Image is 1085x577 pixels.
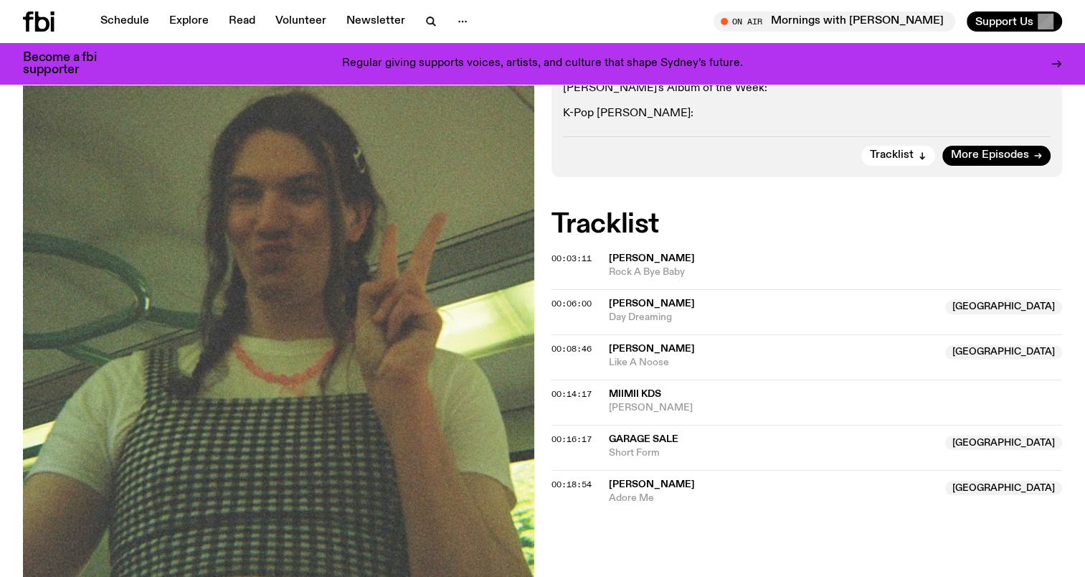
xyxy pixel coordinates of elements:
p: K-Pop [PERSON_NAME]: [563,107,1051,121]
span: Rock A Bye Baby [609,266,1063,279]
span: Tracklist [870,150,914,161]
button: On AirMornings with [PERSON_NAME] [714,11,955,32]
a: Read [220,11,264,32]
a: Schedule [92,11,158,32]
a: More Episodes [942,146,1051,166]
span: [PERSON_NAME] [609,479,695,489]
p: [PERSON_NAME]'s Album of the Week: [563,82,1051,95]
span: [PERSON_NAME] [609,299,695,309]
span: 00:16:17 [551,433,592,445]
span: 00:18:54 [551,479,592,490]
span: 00:06:00 [551,298,592,309]
p: Regular giving supports voices, artists, and culture that shape Sydney’s future. [342,57,743,70]
span: More Episodes [951,150,1029,161]
span: Like A Noose [609,356,937,370]
span: Miimii KDS [609,389,661,399]
span: [GEOGRAPHIC_DATA] [945,481,1062,495]
span: 00:14:17 [551,388,592,400]
a: Volunteer [267,11,335,32]
button: Tracklist [861,146,935,166]
a: Explore [161,11,217,32]
span: Garage Sale [609,434,678,444]
span: [PERSON_NAME] [609,253,695,263]
span: Day Dreaming [609,311,937,324]
a: Newsletter [338,11,414,32]
h3: Become a fbi supporter [23,52,115,76]
h2: Tracklist [551,212,1063,238]
span: 00:03:11 [551,253,592,264]
span: [PERSON_NAME] [609,344,695,354]
button: Support Us [967,11,1062,32]
span: Support Us [975,15,1033,28]
span: [GEOGRAPHIC_DATA] [945,436,1062,450]
span: [GEOGRAPHIC_DATA] [945,300,1062,314]
span: Short Form [609,446,937,460]
span: [GEOGRAPHIC_DATA] [945,345,1062,360]
span: 00:08:46 [551,343,592,355]
span: Adore Me [609,492,937,505]
span: [PERSON_NAME] [609,401,1063,415]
